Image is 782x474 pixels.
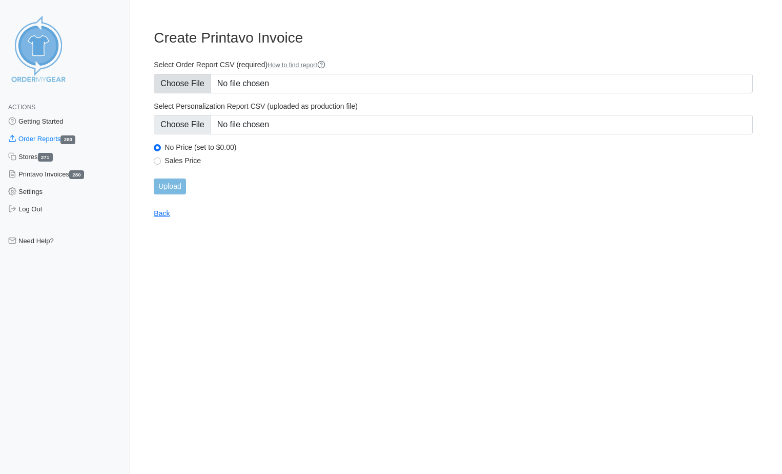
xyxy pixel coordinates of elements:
[69,170,84,179] span: 280
[38,153,53,162] span: 271
[60,135,75,144] span: 280
[8,104,35,111] span: Actions
[154,29,753,47] h3: Create Printavo Invoice
[164,143,753,152] label: No Price (set to $0.00)
[154,179,186,194] input: Upload
[154,60,753,70] label: Select Order Report CSV (required)
[154,209,170,218] a: Back
[267,62,325,69] a: How to find report
[164,156,753,165] label: Sales Price
[154,102,753,111] label: Select Personalization Report CSV (uploaded as production file)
